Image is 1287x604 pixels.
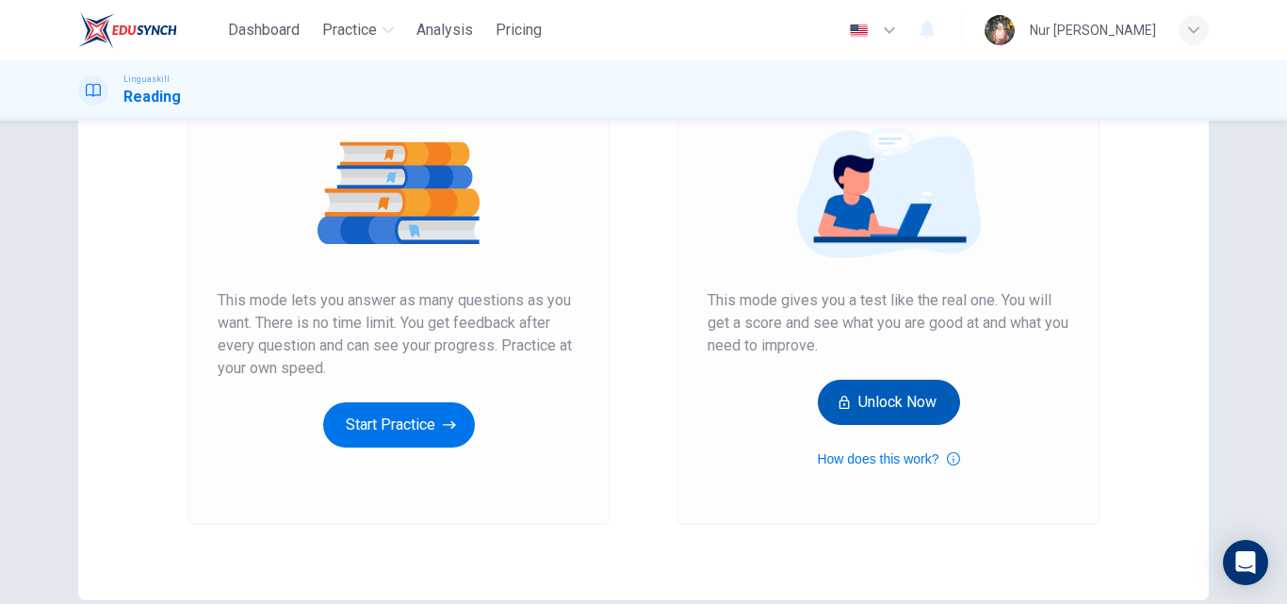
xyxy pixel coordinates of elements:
[985,15,1015,45] img: Profile picture
[416,19,473,41] span: Analysis
[78,11,177,49] img: EduSynch logo
[78,11,220,49] a: EduSynch logo
[847,24,871,38] img: en
[409,13,481,47] button: Analysis
[1030,19,1156,41] div: Nur [PERSON_NAME]
[228,19,300,41] span: Dashboard
[220,13,307,47] button: Dashboard
[315,13,401,47] button: Practice
[817,448,959,470] button: How does this work?
[123,86,181,108] h1: Reading
[322,19,377,41] span: Practice
[123,73,170,86] span: Linguaskill
[818,380,960,425] button: Unlock Now
[496,19,542,41] span: Pricing
[708,289,1069,357] span: This mode gives you a test like the real one. You will get a score and see what you are good at a...
[218,289,579,380] span: This mode lets you answer as many questions as you want. There is no time limit. You get feedback...
[488,13,549,47] button: Pricing
[323,402,475,448] button: Start Practice
[1223,540,1268,585] div: Open Intercom Messenger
